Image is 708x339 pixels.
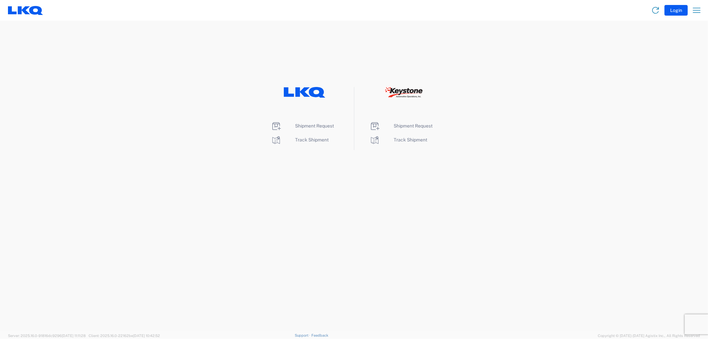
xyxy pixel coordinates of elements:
[665,5,688,16] button: Login
[598,333,700,339] span: Copyright © [DATE]-[DATE] Agistix Inc., All Rights Reserved
[271,123,334,128] a: Shipment Request
[133,334,160,338] span: [DATE] 10:42:52
[394,123,433,128] span: Shipment Request
[8,334,86,338] span: Server: 2025.16.0-91816dc9296
[295,123,334,128] span: Shipment Request
[89,334,160,338] span: Client: 2025.16.0-22162be
[311,333,328,337] a: Feedback
[295,333,311,337] a: Support
[369,137,428,142] a: Track Shipment
[369,123,433,128] a: Shipment Request
[62,334,86,338] span: [DATE] 11:11:28
[295,137,329,142] span: Track Shipment
[271,137,329,142] a: Track Shipment
[394,137,428,142] span: Track Shipment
